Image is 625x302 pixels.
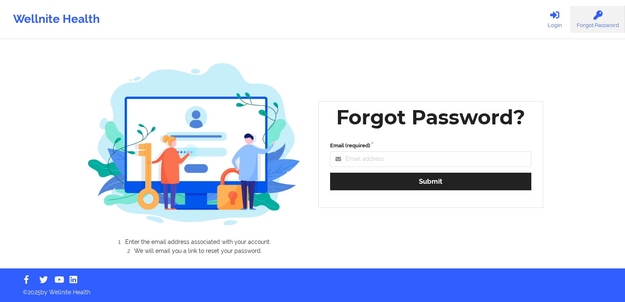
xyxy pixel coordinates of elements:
div: Forgot Password? [336,104,525,130]
label: Email (required) [330,142,531,150]
li: Enter the email address associated with your account. [95,239,301,246]
input: Email address [330,151,531,167]
li: We will email you a link to reset your password. [95,246,301,254]
a: Login [539,6,571,33]
img: wellnite-forgot-password-hero_200.d80a7247.jpg [88,55,301,233]
p: © 2025 by Wellnite Health [17,282,608,296]
a: Forgot Password [571,6,625,33]
button: Submit [330,173,531,190]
